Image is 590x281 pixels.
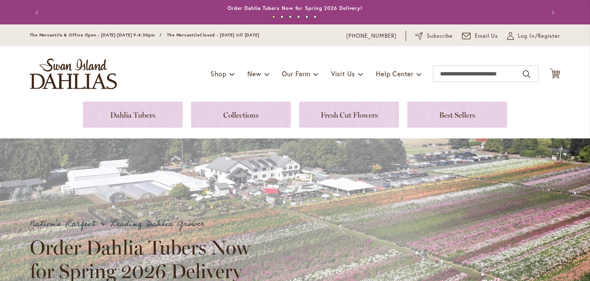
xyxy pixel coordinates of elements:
a: Log In/Register [507,32,560,40]
button: 6 of 6 [314,15,317,18]
button: 3 of 6 [289,15,292,18]
span: Help Center [376,69,413,78]
span: Closed - [DATE] till [DATE] [200,32,259,38]
span: Email Us [475,32,498,40]
button: Previous [30,4,46,21]
button: 1 of 6 [272,15,275,18]
button: Next [544,4,560,21]
span: The Mercantile & Office Open - [DATE]-[DATE] 9-4:30pm / The Mercantile [30,32,200,38]
a: Subscribe [415,32,453,40]
button: 4 of 6 [297,15,300,18]
button: 5 of 6 [305,15,308,18]
p: Nation's Largest & Leading Dahlia Grower [30,217,258,231]
span: Shop [210,69,227,78]
span: New [247,69,261,78]
a: Email Us [462,32,498,40]
span: Log In/Register [518,32,560,40]
a: [PHONE_NUMBER] [346,32,397,40]
span: Subscribe [427,32,453,40]
a: Order Dahlia Tubers Now for Spring 2026 Delivery! [227,5,363,11]
span: Our Farm [282,69,310,78]
span: Visit Us [331,69,355,78]
button: 2 of 6 [280,15,283,18]
a: store logo [30,58,117,89]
